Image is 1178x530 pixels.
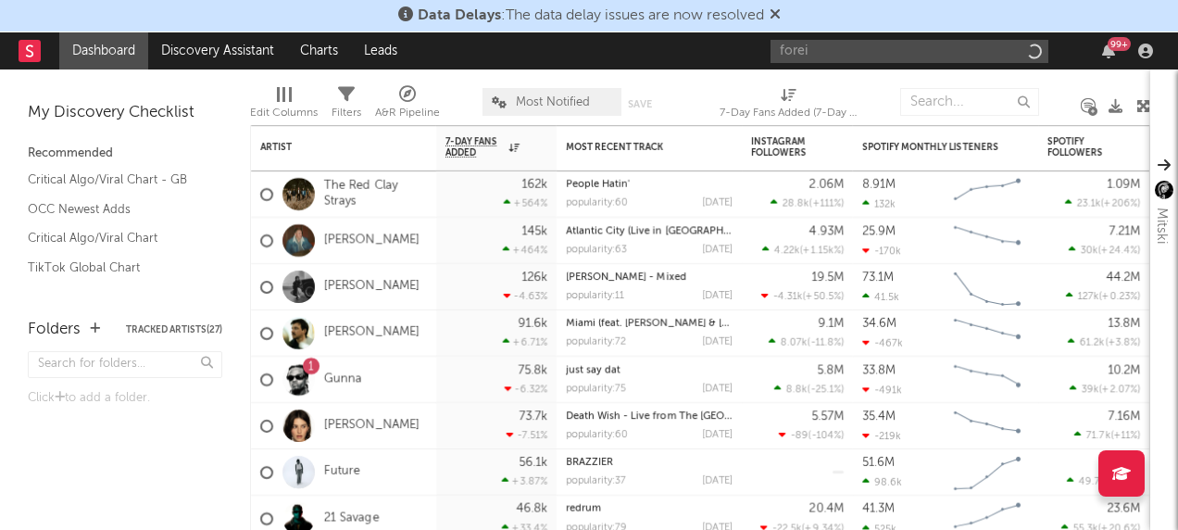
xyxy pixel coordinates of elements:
svg: Chart title [946,264,1029,310]
div: A&R Pipeline [375,79,440,132]
div: 1.09M [1107,179,1140,191]
span: 127k [1078,292,1099,302]
div: redrum [566,504,733,514]
input: Search... [900,88,1039,116]
div: [DATE] [702,337,733,347]
a: [PERSON_NAME] [324,418,420,434]
div: ( ) [1067,475,1140,487]
a: TikTok Global Chart [28,258,204,278]
div: 7-Day Fans Added (7-Day Fans Added) [720,102,858,124]
a: Dashboard [59,32,148,69]
div: ( ) [1074,429,1140,441]
div: ( ) [1070,383,1140,395]
div: 44.2M [1106,271,1140,284]
div: Filters [332,102,361,124]
div: 4.93M [809,225,844,237]
a: [PERSON_NAME] - Mixed [566,272,686,283]
div: ( ) [1068,336,1140,348]
div: -170k [862,245,901,257]
div: 99 + [1108,37,1131,51]
span: : The data delay issues are now resolved [418,8,764,23]
button: 99+ [1102,44,1115,58]
span: +1.15k % [803,246,841,256]
div: [DATE] [702,291,733,301]
div: ( ) [771,197,844,209]
div: 13.8M [1108,318,1140,330]
div: -7.51 % [507,429,547,441]
div: popularity: 60 [566,430,628,440]
div: Most Recent Track [566,142,705,153]
a: Leads [351,32,410,69]
span: 7-Day Fans Added [445,136,505,158]
div: Atlantic City (Live in Jersey) [feat. Bruce Springsteen and Kings of Leon] [566,226,733,236]
div: 7.16M [1108,410,1140,423]
div: Edit Columns [250,79,318,132]
div: popularity: 63 [566,245,627,255]
div: [DATE] [702,245,733,255]
div: 51.6M [862,457,895,469]
span: -89 [791,431,808,441]
div: Luther - Mixed [566,272,733,283]
span: 4.22k [774,246,800,256]
div: A&R Pipeline [375,102,440,124]
div: -467k [862,337,903,349]
div: 20.4M [809,503,844,515]
div: 132k [862,198,896,210]
span: -104 % [811,431,841,441]
span: 39k [1082,385,1099,395]
div: 7-Day Fans Added (7-Day Fans Added) [720,79,858,132]
span: +11 % [1113,431,1137,441]
div: 9.1M [818,318,844,330]
span: Data Delays [418,8,501,23]
div: ( ) [1065,197,1140,209]
div: 145k [521,225,547,237]
div: -6.32 % [505,383,547,395]
div: 56.1k [519,457,547,469]
button: Tracked Artists(27) [126,325,222,334]
div: Instagram Followers [751,136,816,158]
div: 41.3M [862,503,895,515]
div: ( ) [1069,244,1140,256]
div: +6.71 % [503,336,547,348]
span: +3.8 % [1108,338,1137,348]
div: 7.21M [1109,225,1140,237]
div: Spotify Followers [1047,136,1112,158]
div: Filters [332,79,361,132]
div: 5.8M [817,364,844,376]
div: My Discovery Checklist [28,102,222,124]
span: 61.2k [1080,338,1105,348]
div: Artist [260,142,399,153]
a: BRAZZIER [566,458,613,468]
span: 28.8k [783,199,809,209]
div: ( ) [779,429,844,441]
div: 8.91M [862,179,896,191]
div: [DATE] [702,476,733,486]
div: -4.63 % [504,290,547,302]
a: Future [324,464,360,480]
div: Mitski [1150,208,1172,244]
div: 98.6k [862,476,902,488]
div: 23.6M [1107,503,1140,515]
a: [PERSON_NAME] [324,279,420,295]
span: 30k [1081,246,1098,256]
div: popularity: 72 [566,337,626,347]
span: -11.8 % [810,338,841,348]
a: People Hatin' [566,180,630,190]
div: popularity: 37 [566,476,626,486]
a: Atlantic City (Live in [GEOGRAPHIC_DATA]) [feat. [PERSON_NAME] and [PERSON_NAME]] [566,226,990,236]
span: -25.1 % [810,385,841,395]
div: ( ) [1066,290,1140,302]
span: +24.4 % [1101,246,1137,256]
div: 75.8k [518,364,547,376]
a: Miami (feat. [PERSON_NAME] & [PERSON_NAME]) [566,319,802,329]
input: Search for artists [771,40,1048,63]
span: +0.23 % [1102,292,1137,302]
input: Search for folders... [28,351,222,378]
span: -4.31k [773,292,803,302]
div: 41.5k [862,291,899,303]
span: 71.7k [1086,431,1110,441]
span: 49.7k [1079,477,1106,487]
svg: Chart title [946,171,1029,218]
div: 19.5M [811,271,844,284]
div: 126k [521,271,547,284]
